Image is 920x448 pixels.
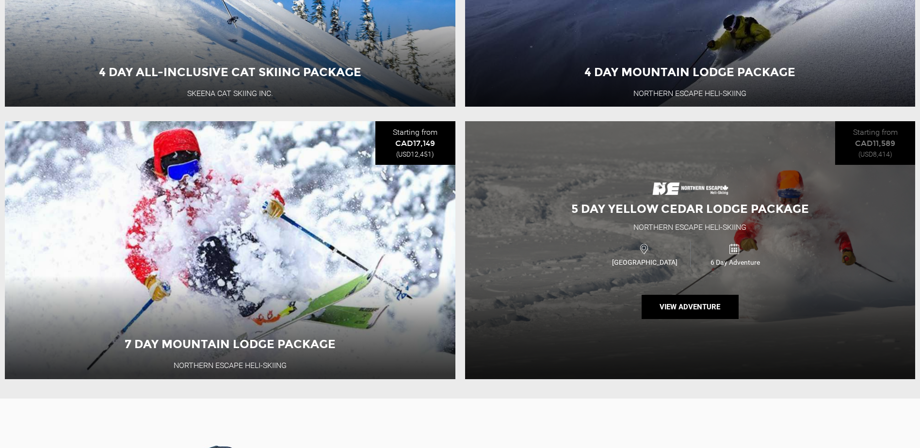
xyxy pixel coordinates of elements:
[633,222,746,233] div: Northern Escape Heli-Skiing
[600,257,690,267] span: [GEOGRAPHIC_DATA]
[571,202,809,216] span: 5 Day Yellow Cedar Lodge Package
[691,257,780,267] span: 6 Day Adventure
[651,174,729,196] img: images
[642,295,739,319] button: View Adventure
